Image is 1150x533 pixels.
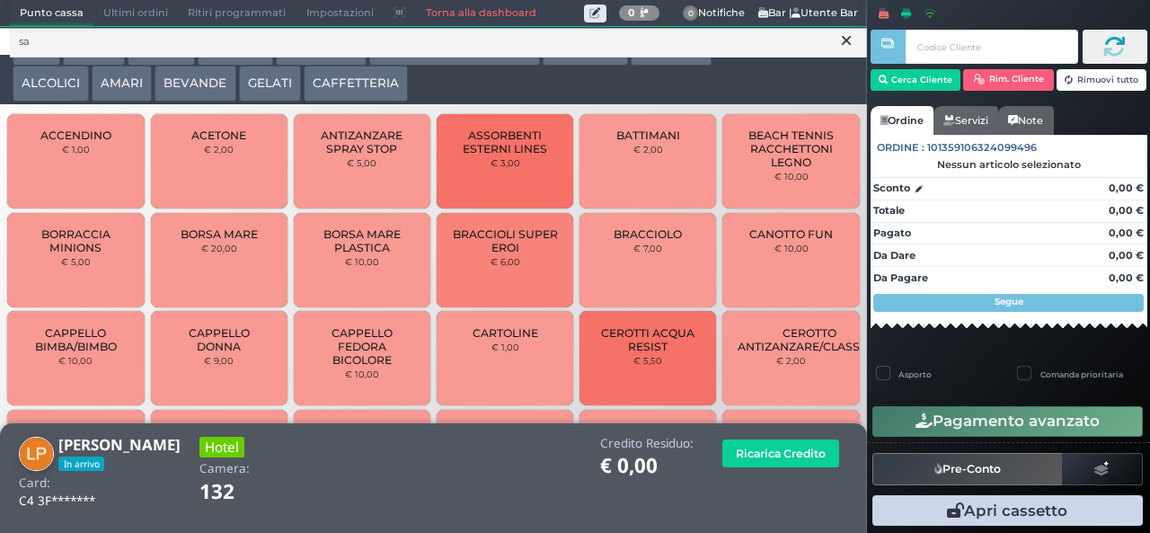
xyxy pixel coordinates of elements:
span: CEROTTI ACQUA RESIST [595,326,702,353]
span: 0 [683,5,699,22]
b: [PERSON_NAME] [58,434,181,455]
input: Codice Cliente [906,30,1077,64]
strong: 0,00 € [1109,227,1144,239]
span: Ordine : [877,140,924,155]
button: CAFFETTERIA [304,66,408,102]
button: Rim. Cliente [963,69,1054,91]
span: ACCENDINO [40,129,111,142]
h4: Card: [19,476,50,490]
button: Cerca Cliente [871,69,961,91]
span: BATTIMANI [616,129,680,142]
button: ALCOLICI [13,66,89,102]
strong: 0,00 € [1109,204,1144,217]
span: Ritiri programmati [178,1,296,26]
span: Punto cassa [10,1,93,26]
span: BORRACCIA MINIONS [22,227,129,254]
a: Torna alla dashboard [415,1,545,26]
span: In arrivo [58,457,104,471]
small: € 7,00 [633,243,662,253]
small: € 3,00 [491,157,520,168]
span: BRACCIOLO [614,227,682,241]
span: BORSA MARE [181,227,258,241]
button: GELATI [239,66,301,102]
strong: Da Pagare [873,271,928,284]
a: Servizi [933,106,998,135]
button: Pre-Conto [872,453,1063,485]
small: € 9,00 [204,355,234,366]
span: CARTOLINE [473,326,538,340]
span: CAPPELLO FEDORA BICOLORE [309,326,416,367]
button: BEVANDE [155,66,235,102]
div: Nessun articolo selezionato [871,158,1147,171]
small: € 2,00 [204,144,234,155]
span: BORSA MARE PLASTICA [309,227,416,254]
small: € 10,00 [58,355,93,366]
small: € 6,00 [491,256,520,267]
h4: Camera: [199,462,250,475]
span: 101359106324099496 [927,140,1037,155]
span: ANTIZANZARE SPRAY STOP [309,129,416,155]
span: ACETONE [191,129,246,142]
span: CEROTTO ANTIZANZARE/CLASSICO [738,326,880,353]
button: Apri cassetto [872,495,1143,526]
a: Note [998,106,1053,135]
small: € 10,00 [345,256,379,267]
strong: Segue [995,296,1023,307]
small: € 10,00 [345,369,379,379]
label: Comanda prioritaria [1040,369,1123,380]
strong: Sconto [873,181,910,196]
small: € 10,00 [774,171,809,182]
a: Ordine [871,106,933,135]
h1: € 0,00 [600,455,694,477]
span: ASSORBENTI ESTERNI LINES [452,129,559,155]
strong: 0,00 € [1109,249,1144,262]
button: Pagamento avanzato [872,406,1143,437]
span: CAPPELLO DONNA [165,326,272,353]
h3: Hotel [199,437,244,457]
span: BEACH TENNIS RACCHETTONI LEGNO [738,129,845,169]
small: € 10,00 [774,243,809,253]
small: € 2,00 [633,144,663,155]
b: 0 [628,6,635,19]
input: Ricerca articolo [10,27,867,58]
small: € 1,00 [62,144,90,155]
span: Impostazioni [296,1,384,26]
strong: 0,00 € [1109,271,1144,284]
strong: Da Dare [873,249,916,262]
img: LUCIANO PORTA [19,437,54,472]
small: € 5,50 [633,355,662,366]
span: CAPPELLO BIMBA/BIMBO [22,326,129,353]
small: € 2,00 [776,355,806,366]
button: Rimuovi tutto [1057,69,1147,91]
label: Asporto [898,369,932,380]
h4: Credito Residuo: [600,437,694,450]
span: BRACCIOLI SUPER EROI [452,227,559,254]
button: AMARI [92,66,152,102]
span: CANOTTO FUN [749,227,833,241]
h1: 132 [199,481,285,503]
small: € 5,00 [61,256,91,267]
strong: 0,00 € [1109,182,1144,194]
small: € 1,00 [491,342,519,352]
small: € 5,00 [347,157,376,168]
button: Ricarica Credito [722,440,839,467]
span: Ultimi ordini [93,1,178,26]
strong: Pagato [873,227,911,239]
strong: Totale [873,204,905,217]
small: € 20,00 [201,243,237,253]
